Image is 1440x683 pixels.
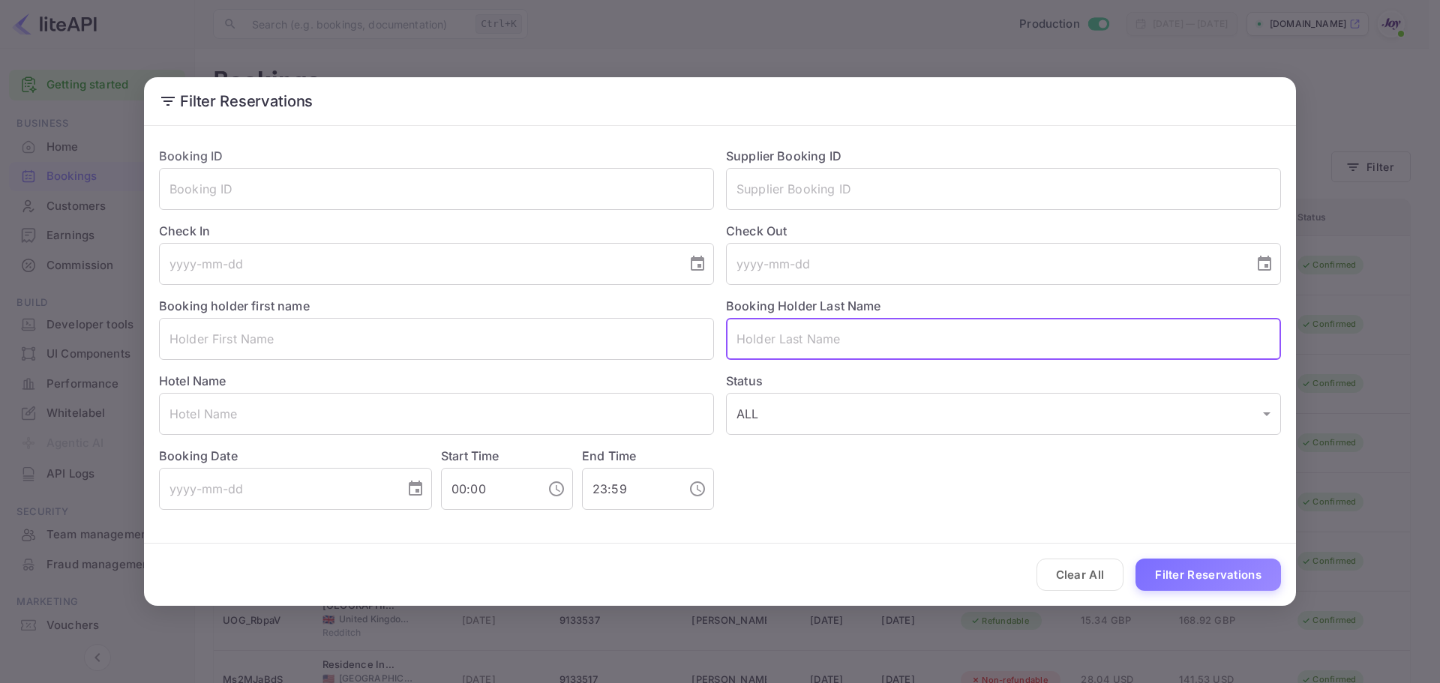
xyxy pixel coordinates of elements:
input: yyyy-mm-dd [726,243,1243,285]
label: Supplier Booking ID [726,148,841,163]
input: Supplier Booking ID [726,168,1281,210]
h2: Filter Reservations [144,77,1296,125]
input: Booking ID [159,168,714,210]
input: Hotel Name [159,393,714,435]
button: Clear All [1036,559,1124,591]
button: Choose date [1249,249,1279,279]
label: Booking ID [159,148,223,163]
label: Check Out [726,222,1281,240]
div: ALL [726,393,1281,435]
button: Choose date [400,474,430,504]
button: Choose time, selected time is 12:00 AM [541,474,571,504]
label: Booking Holder Last Name [726,298,881,313]
label: Status [726,372,1281,390]
input: hh:mm [441,468,535,510]
label: Booking holder first name [159,298,310,313]
input: Holder Last Name [726,318,1281,360]
label: End Time [582,448,636,463]
label: Start Time [441,448,499,463]
input: yyyy-mm-dd [159,468,394,510]
label: Check In [159,222,714,240]
label: Booking Date [159,447,432,465]
button: Choose date [682,249,712,279]
input: yyyy-mm-dd [159,243,676,285]
button: Choose time, selected time is 11:59 PM [682,474,712,504]
input: Holder First Name [159,318,714,360]
button: Filter Reservations [1135,559,1281,591]
label: Hotel Name [159,373,226,388]
input: hh:mm [582,468,676,510]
